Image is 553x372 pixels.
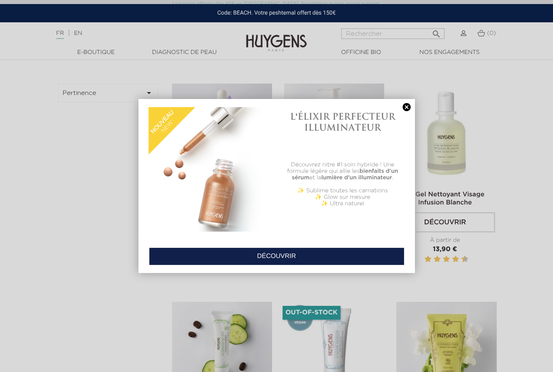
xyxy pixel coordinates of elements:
b: bienfaits d'un sérum [292,168,398,181]
p: ✨ Ultra naturel [281,200,405,207]
b: lumière d'un illuminateur [321,175,392,181]
p: ✨ Sublime toutes les carnations [281,187,405,194]
p: ✨ Glow sur mesure [281,194,405,200]
a: DÉCOUVRIR [149,247,404,265]
p: Découvrez nitre #1 soin hybride ! Une formule légère qui allie les et la . [281,161,405,181]
h1: L'ÉLIXIR PERFECTEUR ILLUMINATEUR [281,111,405,133]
